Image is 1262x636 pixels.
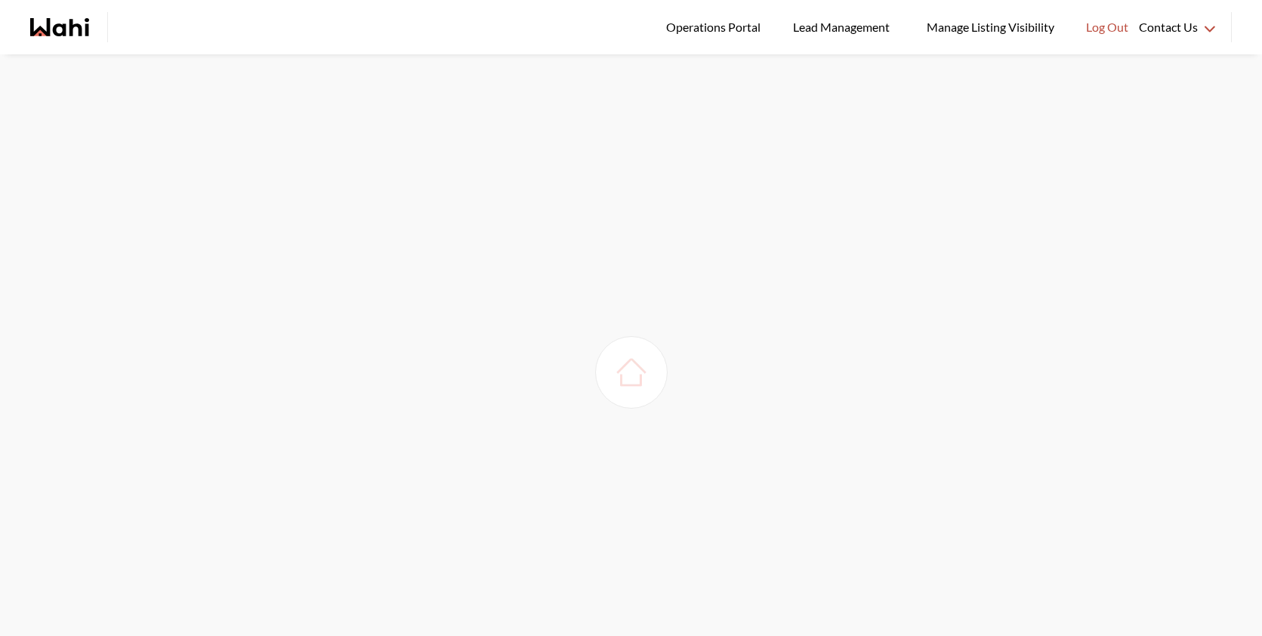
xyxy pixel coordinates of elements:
[793,17,895,37] span: Lead Management
[30,18,89,36] a: Wahi homepage
[922,17,1059,37] span: Manage Listing Visibility
[1086,17,1128,37] span: Log Out
[666,17,766,37] span: Operations Portal
[610,351,653,394] img: loading house image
